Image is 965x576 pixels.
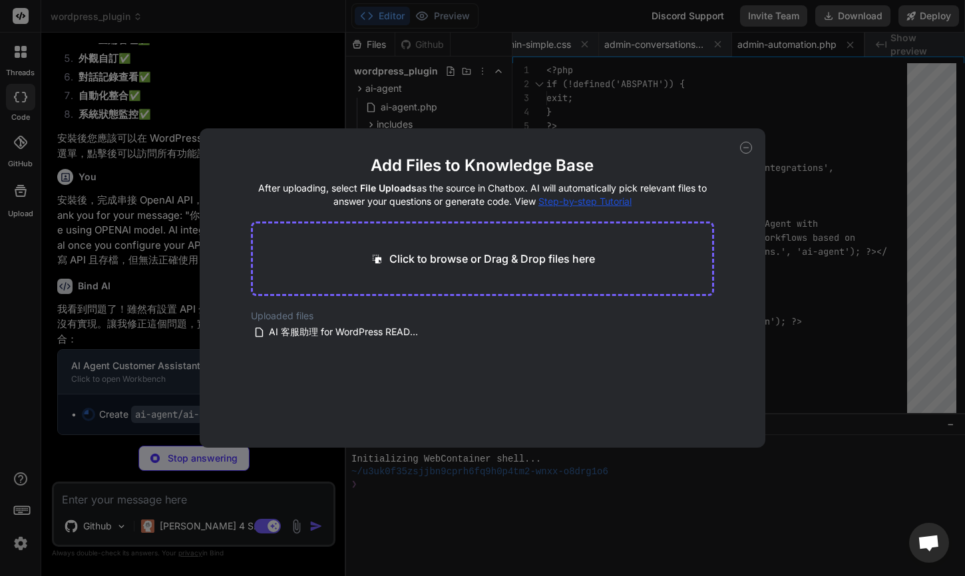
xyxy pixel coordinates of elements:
[251,309,714,323] h2: Uploaded files
[251,155,714,176] h2: Add Files to Knowledge Base
[360,182,417,194] span: File Uploads
[268,324,425,340] span: AI 客服助理 for WordPress README from GitHub.md
[389,251,595,267] p: Click to browse or Drag & Drop files here
[538,196,632,207] span: Step-by-step Tutorial
[251,182,714,208] h4: After uploading, select as the source in Chatbox. AI will automatically pick relevant files to an...
[909,523,949,563] div: 打開聊天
